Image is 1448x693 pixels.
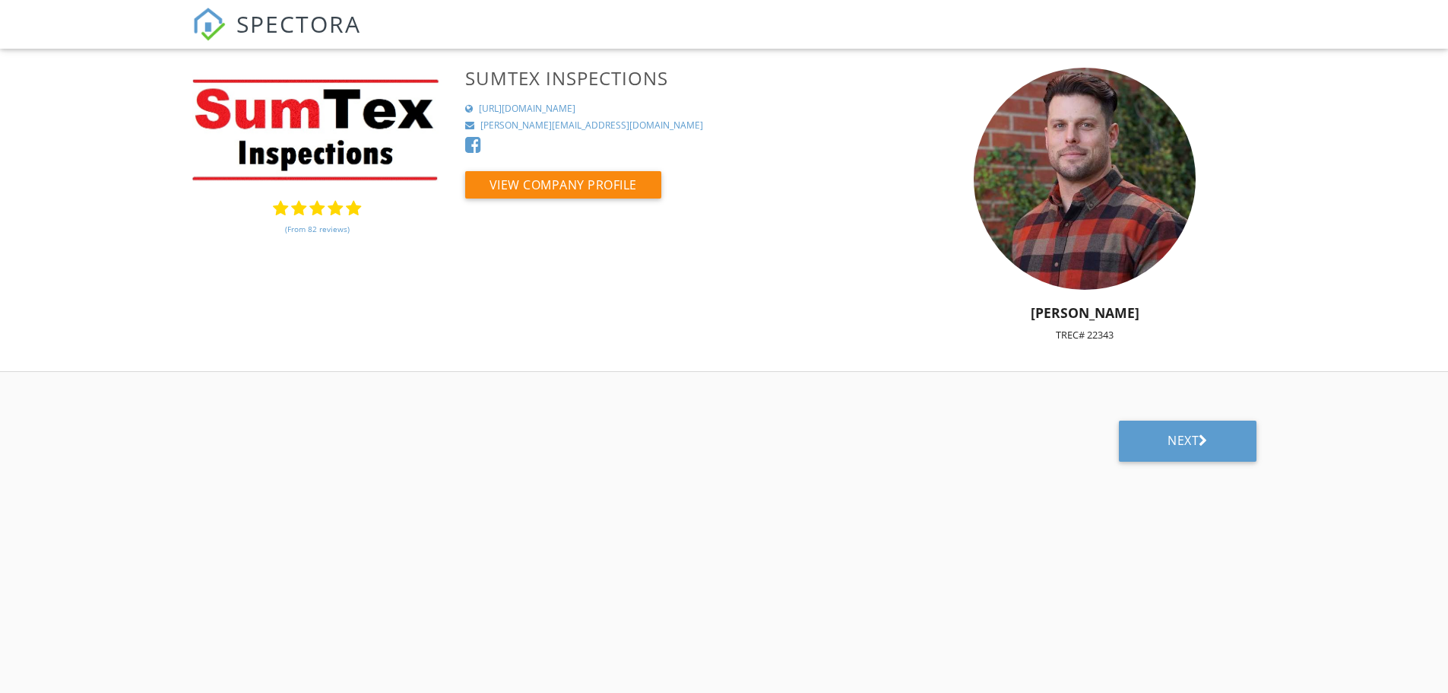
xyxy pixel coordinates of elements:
span: SPECTORA [236,8,361,40]
a: [PERSON_NAME][EMAIL_ADDRESS][DOMAIN_NAME] [465,119,895,132]
div: [PERSON_NAME][EMAIL_ADDRESS][DOMAIN_NAME] [480,119,703,132]
a: SPECTORA [192,21,361,52]
img: Logo.jpg [192,68,442,192]
div: Next [1168,433,1208,448]
a: View Company Profile [465,181,661,198]
img: The Best Home Inspection Software - Spectora [192,8,226,41]
h5: [PERSON_NAME] [905,305,1266,320]
button: View Company Profile [465,171,661,199]
img: fb_img_1634587563516.jpg [974,68,1196,290]
a: (From 82 reviews) [285,216,350,242]
h3: SumTex Inspections [465,68,895,88]
a: [URL][DOMAIN_NAME] [465,103,895,116]
div: [URL][DOMAIN_NAME] [479,103,575,116]
div: TREC# 22343 [905,329,1266,341]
